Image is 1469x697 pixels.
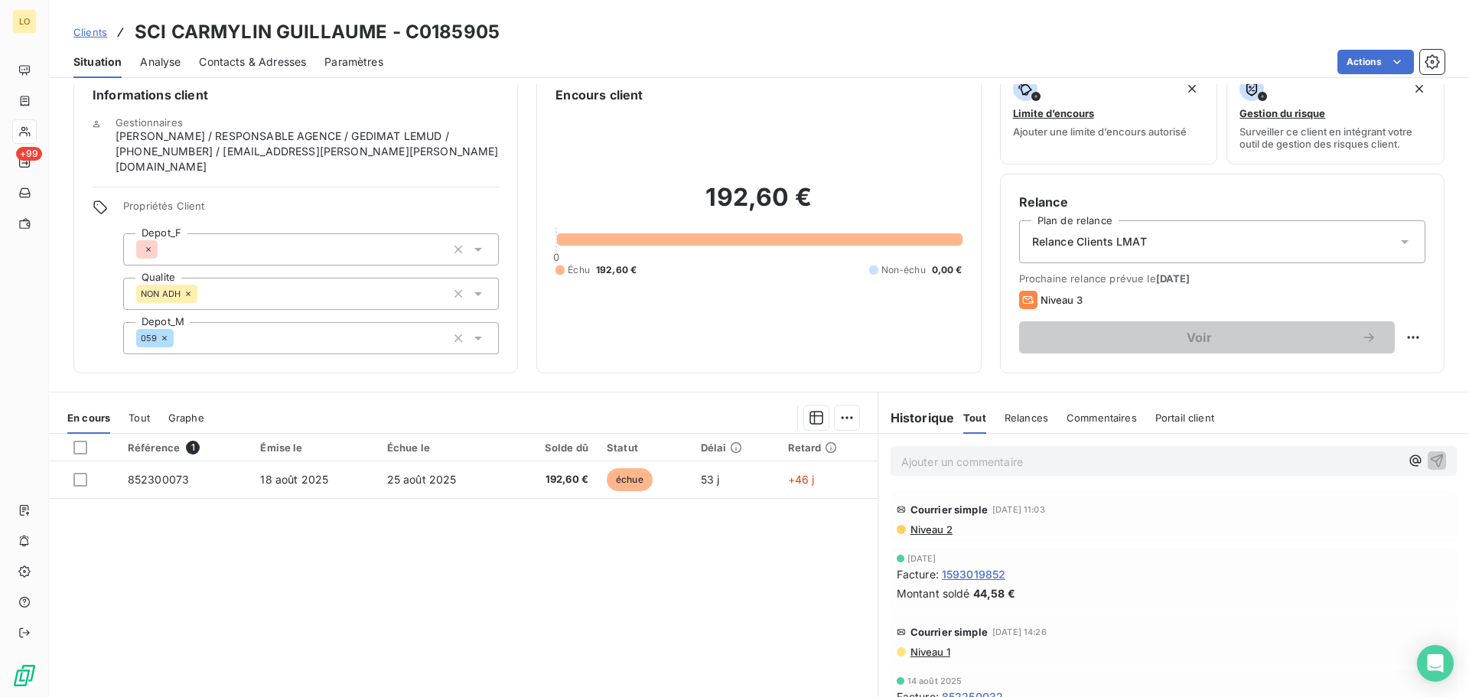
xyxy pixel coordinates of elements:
span: Paramètres [324,54,383,70]
h6: Historique [878,409,955,427]
div: Délai [701,441,770,454]
span: Prochaine relance prévue le [1019,272,1425,285]
button: Actions [1337,50,1414,74]
span: En cours [67,412,110,424]
span: Gestionnaires [116,116,183,129]
span: [DATE] [1156,272,1191,285]
span: Surveiller ce client en intégrant votre outil de gestion des risques client. [1239,125,1432,150]
a: Clients [73,24,107,40]
span: Limite d’encours [1013,107,1094,119]
span: Tout [963,412,986,424]
span: 192,60 € [596,263,637,277]
span: Échu [568,263,590,277]
span: Relances [1005,412,1048,424]
input: Ajouter une valeur [174,331,186,345]
div: Référence [128,441,242,454]
span: échue [607,468,653,491]
span: Graphe [168,412,204,424]
span: 0 [553,251,559,263]
span: 14 août 2025 [907,676,963,686]
span: Analyse [140,54,181,70]
span: 1 [186,441,200,454]
span: Portail client [1155,412,1214,424]
img: Logo LeanPay [12,663,37,688]
span: Non-échu [881,263,926,277]
span: Contacts & Adresses [199,54,306,70]
span: Courrier simple [910,503,988,516]
span: Facture : [897,566,939,582]
span: [PERSON_NAME] / RESPONSABLE AGENCE / GEDIMAT LEMUD / [PHONE_NUMBER] / [EMAIL_ADDRESS][PERSON_NAME... [116,129,499,174]
span: +46 j [788,473,815,486]
div: LO [12,9,37,34]
div: Émise le [260,441,368,454]
span: +99 [16,147,42,161]
span: [DATE] 14:26 [992,627,1047,637]
div: Échue le [387,441,497,454]
span: 1593019852 [942,566,1006,582]
span: 0,00 € [932,263,963,277]
span: Clients [73,26,107,38]
button: Gestion du risqueSurveiller ce client en intégrant votre outil de gestion des risques client. [1226,67,1445,164]
h6: Informations client [93,86,499,104]
span: 25 août 2025 [387,473,457,486]
span: NON ADH [141,289,181,298]
span: Niveau 3 [1041,294,1083,306]
h2: 192,60 € [555,182,962,228]
span: 192,60 € [516,472,588,487]
span: [DATE] 11:03 [992,505,1045,514]
div: Statut [607,441,682,454]
span: Commentaires [1067,412,1137,424]
span: 18 août 2025 [260,473,328,486]
h3: SCI CARMYLIN GUILLAUME - C0185905 [135,18,500,46]
h6: Encours client [555,86,643,104]
span: Voir [1037,331,1361,344]
span: Ajouter une limite d’encours autorisé [1013,125,1187,138]
span: [DATE] [907,554,936,563]
span: Gestion du risque [1239,107,1325,119]
span: Courrier simple [910,626,988,638]
span: 852300073 [128,473,189,486]
input: Ajouter une valeur [197,287,210,301]
span: Relance Clients LMAT [1032,234,1147,249]
h6: Relance [1019,193,1425,211]
div: Open Intercom Messenger [1417,645,1454,682]
span: 53 j [701,473,720,486]
span: Situation [73,54,122,70]
div: Solde dû [516,441,588,454]
span: 059 [141,334,157,343]
span: Tout [129,412,150,424]
span: Montant soldé [897,585,970,601]
input: Ajouter une valeur [158,243,170,256]
button: Limite d’encoursAjouter une limite d’encours autorisé [1000,67,1218,164]
span: Niveau 1 [909,646,950,658]
div: Retard [788,441,868,454]
span: Niveau 2 [909,523,953,536]
span: 44,58 € [973,585,1015,601]
span: Propriétés Client [123,200,499,221]
button: Voir [1019,321,1395,353]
